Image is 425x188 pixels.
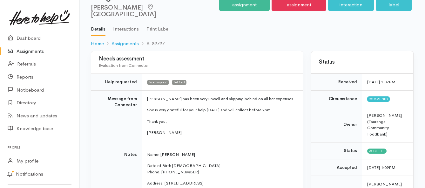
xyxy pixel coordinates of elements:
[147,119,167,124] span: Thank you,
[311,90,362,107] td: Circumstance
[147,163,295,175] p: Date of Birth [DEMOGRAPHIC_DATA] Phone: [PHONE_NUMBER]
[311,107,362,143] td: Owner
[311,159,362,176] td: Accepted
[311,143,362,159] td: Status
[99,56,295,62] h3: Needs assessment
[91,90,142,146] td: Message from Connector
[91,3,156,18] span: [GEOGRAPHIC_DATA]
[91,18,105,36] a: Details
[111,40,139,47] a: Assignments
[147,180,295,186] p: Address: [STREET_ADDRESS]
[91,4,219,18] h2: [PERSON_NAME]
[147,80,169,85] span: Food support
[172,80,186,85] span: Pet food
[113,18,139,36] a: Interactions
[319,59,406,65] h3: Status
[367,113,402,137] span: [PERSON_NAME] (Tauranga Community Foodbank)
[147,130,182,135] span: [PERSON_NAME]
[99,63,149,68] span: Evaluation from Connector
[147,151,295,158] p: Name: [PERSON_NAME]
[311,74,362,91] td: Received
[91,36,414,51] nav: breadcrumb
[367,165,395,170] time: [DATE] 1:09PM
[367,79,395,85] time: [DATE] 1:07PM
[8,143,71,152] h6: Profile
[146,18,170,36] a: Print Label
[139,40,165,47] li: A-89797
[147,107,272,113] span: She is very grateful for your help [DATE] and will collect before 2pm.
[367,149,387,154] span: Accepted
[147,96,294,101] span: [PERSON_NAME] has been very unwell and slipping behind on all her expenses.
[91,74,142,91] td: Help requested
[367,96,390,101] span: Community
[91,40,104,47] a: Home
